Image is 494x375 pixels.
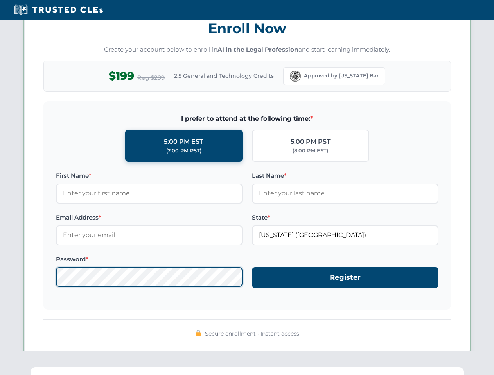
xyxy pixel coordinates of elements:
[56,225,243,245] input: Enter your email
[137,73,165,82] span: Reg $299
[164,137,203,147] div: 5:00 PM EST
[290,71,301,82] img: Florida Bar
[56,255,243,264] label: Password
[166,147,201,155] div: (2:00 PM PST)
[56,213,243,222] label: Email Address
[56,184,243,203] input: Enter your first name
[56,171,243,180] label: First Name
[252,184,438,203] input: Enter your last name
[304,72,379,80] span: Approved by [US_STATE] Bar
[291,137,331,147] div: 5:00 PM PST
[252,171,438,180] label: Last Name
[252,213,438,222] label: State
[252,267,438,288] button: Register
[109,67,134,85] span: $199
[43,16,451,41] h3: Enroll Now
[56,114,438,124] span: I prefer to attend at the following time:
[252,225,438,245] input: Florida (FL)
[195,330,201,336] img: 🔒
[205,329,299,338] span: Secure enrollment • Instant access
[217,46,298,53] strong: AI in the Legal Profession
[12,4,105,16] img: Trusted CLEs
[43,45,451,54] p: Create your account below to enroll in and start learning immediately.
[174,71,274,80] span: 2.5 General and Technology Credits
[293,147,328,155] div: (8:00 PM EST)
